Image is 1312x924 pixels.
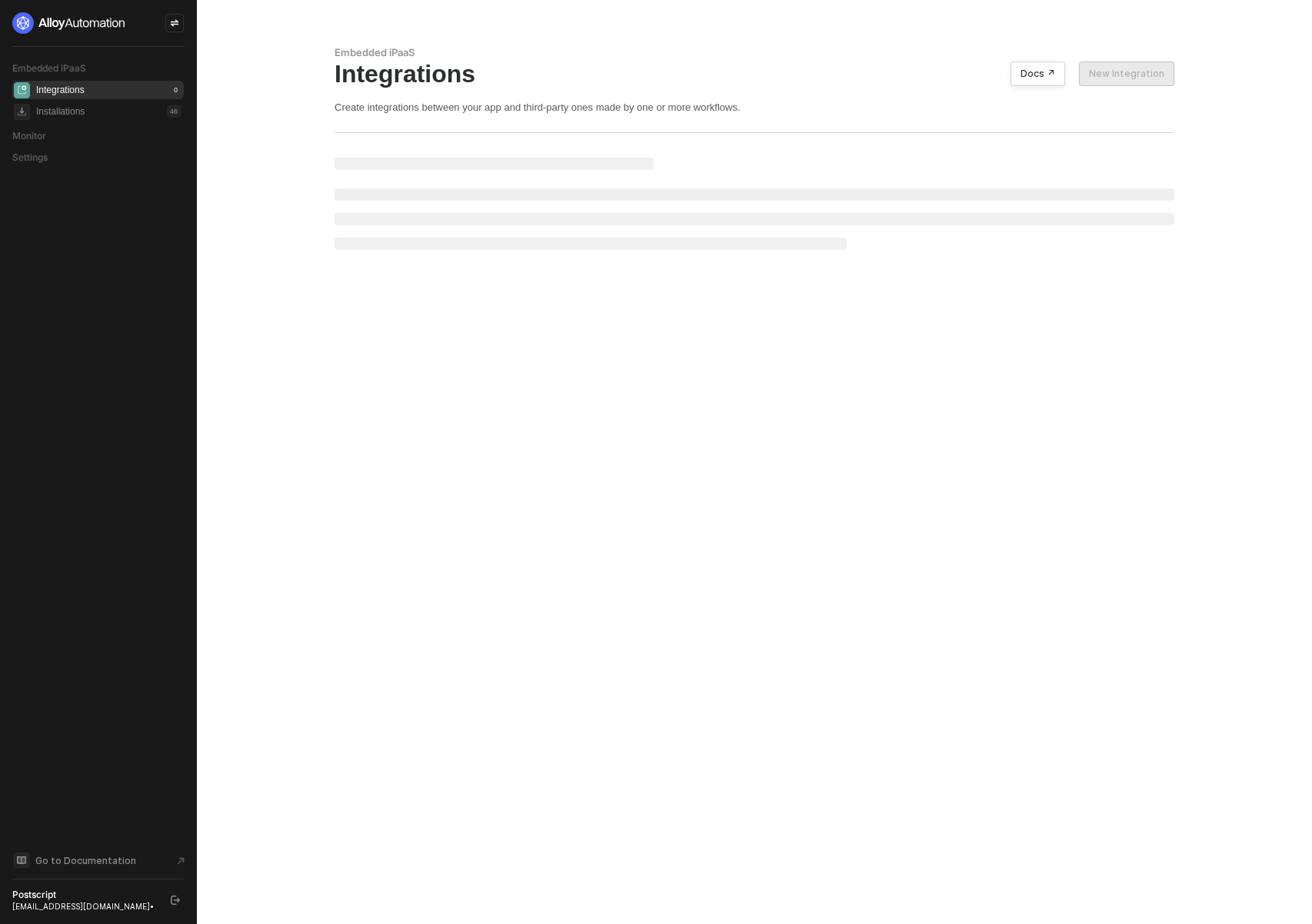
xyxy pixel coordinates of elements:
[173,853,188,869] span: document-arrow
[12,130,46,141] span: Monitor
[12,889,157,901] div: Postscript
[1021,68,1055,80] div: Docs ↗
[170,18,179,28] span: icon-swap
[335,46,1174,59] div: Embedded iPaaS
[12,851,185,869] a: Knowledge Base
[14,82,30,98] span: integrations
[335,59,1174,88] div: Integrations
[171,896,180,905] span: logout
[1079,61,1174,86] button: New Integration
[35,854,136,867] span: Go to Documentation
[36,84,85,97] div: Integrations
[14,853,29,868] span: documentation
[171,84,181,96] div: 0
[12,901,157,912] div: [EMAIL_ADDRESS][DOMAIN_NAME] •
[167,105,181,118] div: 46
[1011,61,1065,86] button: Docs ↗
[335,101,1174,114] div: Create integrations between your app and third-party ones made by one or more workflows.
[12,151,48,163] span: Settings
[12,62,86,74] span: Embedded iPaaS
[12,12,126,34] img: logo
[12,12,184,34] a: logo
[14,104,30,120] span: installations
[36,105,85,118] div: Installations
